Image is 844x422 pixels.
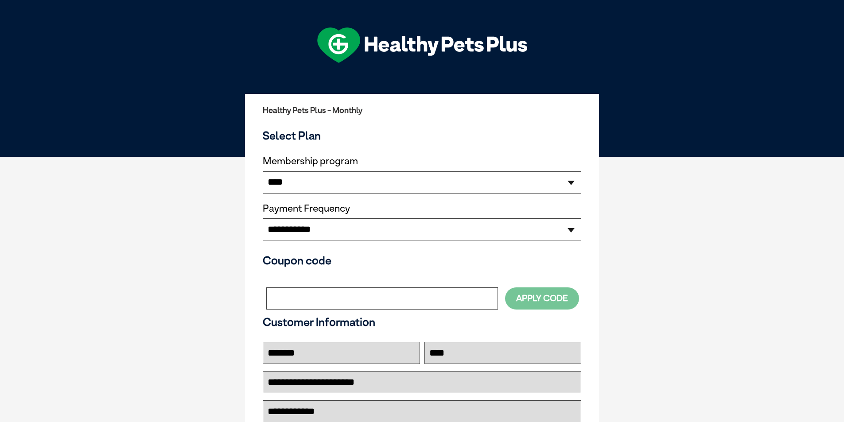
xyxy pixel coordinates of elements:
button: Apply Code [505,287,579,309]
h3: Customer Information [263,315,581,329]
img: hpp-logo-landscape-green-white.png [317,27,527,63]
h3: Coupon code [263,254,581,267]
label: Payment Frequency [263,203,350,214]
h3: Select Plan [263,129,581,142]
label: Membership program [263,155,581,167]
h2: Healthy Pets Plus - Monthly [263,106,581,115]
